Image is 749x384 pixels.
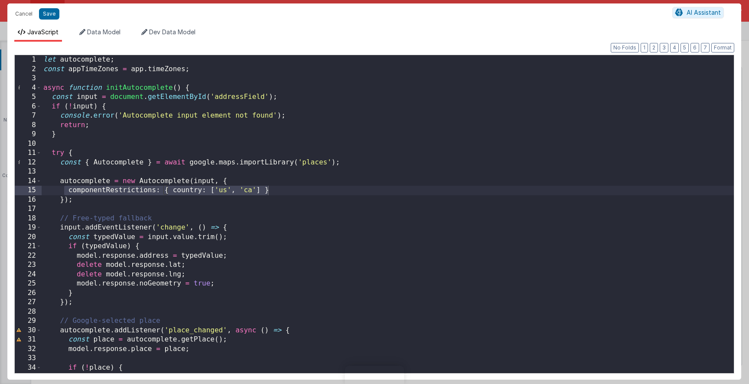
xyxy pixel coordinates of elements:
div: 5 [15,92,42,102]
div: 1 [15,55,42,65]
div: 27 [15,298,42,307]
div: 12 [15,158,42,167]
div: 32 [15,345,42,354]
div: 14 [15,177,42,186]
div: 18 [15,214,42,223]
div: 19 [15,223,42,233]
div: 34 [15,363,42,373]
button: 7 [701,43,710,53]
button: 3 [660,43,668,53]
div: 4 [15,83,42,93]
button: 6 [690,43,699,53]
div: 2 [15,65,42,74]
div: 29 [15,316,42,326]
button: 5 [681,43,689,53]
div: 10 [15,139,42,149]
div: 33 [15,354,42,363]
div: 9 [15,130,42,139]
div: 30 [15,326,42,335]
span: Dev Data Model [149,28,195,36]
div: 31 [15,335,42,345]
div: 16 [15,195,42,205]
div: 8 [15,121,42,130]
div: 26 [15,289,42,298]
button: Save [39,8,59,20]
span: Data Model [87,28,120,36]
span: JavaScript [27,28,59,36]
button: No Folds [611,43,639,53]
div: 22 [15,251,42,261]
button: Format [711,43,734,53]
div: 28 [15,307,42,317]
div: 35 [15,372,42,382]
div: 23 [15,260,42,270]
button: 4 [670,43,679,53]
button: Cancel [11,8,37,20]
div: 25 [15,279,42,289]
div: 7 [15,111,42,121]
iframe: Marker.io feedback button [345,366,404,384]
div: 24 [15,270,42,279]
div: 6 [15,102,42,112]
span: AI Assistant [687,9,721,16]
div: 13 [15,167,42,177]
div: 17 [15,204,42,214]
div: 15 [15,186,42,195]
button: 2 [650,43,658,53]
button: AI Assistant [672,7,724,18]
div: 3 [15,74,42,83]
div: 11 [15,148,42,158]
button: 1 [641,43,648,53]
div: 21 [15,242,42,251]
div: 20 [15,233,42,242]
